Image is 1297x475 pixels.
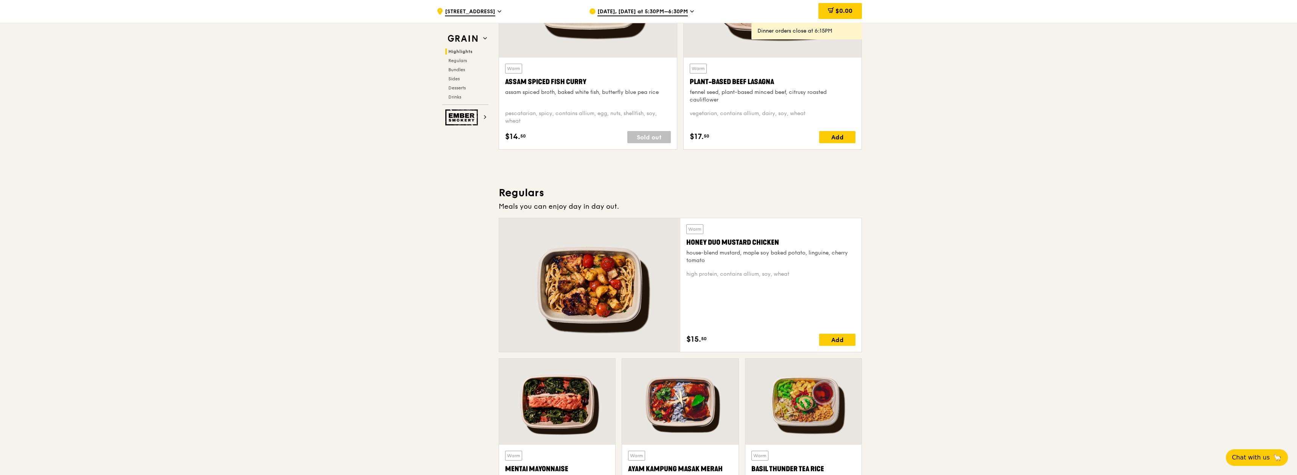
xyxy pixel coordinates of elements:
img: Ember Smokery web logo [445,109,480,125]
span: 🦙 [1273,453,1282,462]
div: Basil Thunder Tea Rice [751,464,855,474]
img: Grain web logo [445,32,480,45]
span: Drinks [448,94,461,100]
div: Warm [690,64,707,73]
span: 50 [520,133,526,139]
span: $17. [690,131,704,142]
span: 50 [704,133,709,139]
span: Desserts [448,85,466,91]
span: Sides [448,76,460,81]
div: Warm [505,64,522,73]
div: high protein, contains allium, soy, wheat [686,270,855,278]
span: [DATE], [DATE] at 5:30PM–6:30PM [597,8,688,16]
h3: Regulars [499,186,862,200]
div: Sold out [627,131,671,143]
div: Warm [505,451,522,461]
span: Bundles [448,67,465,72]
div: Warm [751,451,768,461]
div: Dinner orders close at 6:15PM [757,27,856,35]
span: $0.00 [835,7,852,14]
span: Chat with us [1232,453,1270,462]
div: Add [819,334,855,346]
div: Warm [628,451,645,461]
div: Warm [686,224,703,234]
div: vegetarian, contains allium, dairy, soy, wheat [690,110,855,125]
span: [STREET_ADDRESS] [445,8,495,16]
div: Assam Spiced Fish Curry [505,77,671,87]
div: fennel seed, plant-based minced beef, citrusy roasted cauliflower [690,89,855,104]
div: assam spiced broth, baked white fish, butterfly blue pea rice [505,89,671,96]
div: house-blend mustard, maple soy baked potato, linguine, cherry tomato [686,249,855,264]
button: Chat with us🦙 [1226,449,1288,466]
div: Honey Duo Mustard Chicken [686,237,855,248]
div: Meals you can enjoy day in day out. [499,201,862,212]
span: $15. [686,334,701,345]
div: pescatarian, spicy, contains allium, egg, nuts, shellfish, soy, wheat [505,110,671,125]
div: Add [819,131,855,143]
span: Regulars [448,58,467,63]
span: $14. [505,131,520,142]
div: Plant-Based Beef Lasagna [690,77,855,87]
span: 50 [701,336,707,342]
div: Ayam Kampung Masak Merah [628,464,732,474]
span: Highlights [448,49,473,54]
